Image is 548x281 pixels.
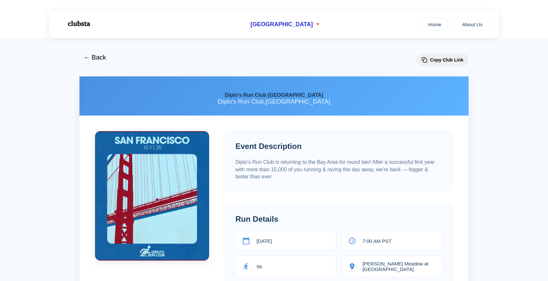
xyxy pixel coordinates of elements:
img: Logo [59,16,98,32]
button: ← Back [79,50,110,65]
span: 5K [256,264,263,269]
span: [DATE] [256,238,272,244]
h1: Diplo's Run Club [GEOGRAPHIC_DATA] [90,92,458,98]
span: 7:00 AM PST [363,238,391,244]
p: Diplo's Run Club , [GEOGRAPHIC_DATA] [90,98,458,105]
span: [GEOGRAPHIC_DATA] [250,21,313,28]
img: Diplo's Run Club San Francisco [95,131,209,261]
a: About Us [456,18,489,30]
span: Copy Club Link [430,57,463,62]
h2: Run Details [235,215,442,224]
span: [PERSON_NAME] Meadow at [GEOGRAPHIC_DATA] [363,261,435,272]
p: Diplo's Run Club is returning to the Bay Area for round two! After a successful first year with m... [235,159,442,180]
a: Home [422,18,448,30]
h2: Event Description [235,142,442,151]
button: Copy Club Link [416,54,469,66]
